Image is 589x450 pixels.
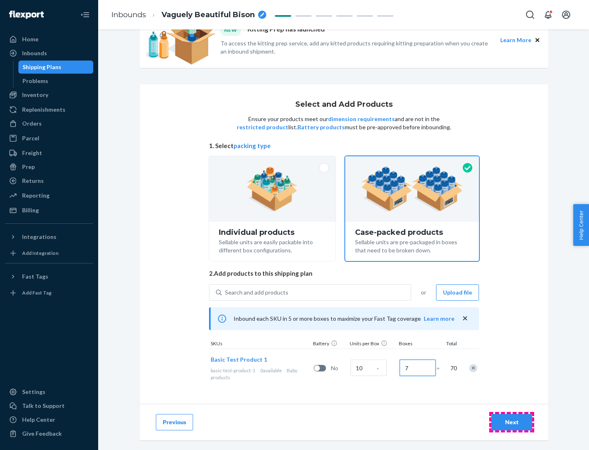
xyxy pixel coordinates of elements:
[355,236,469,254] div: Sellable units are pre-packaged in boxes that need to be broken down.
[5,399,93,412] a: Talk to Support
[18,61,94,74] a: Shipping Plans
[311,340,348,349] div: Battery
[438,340,459,349] div: Total
[22,416,55,424] div: Help Center
[469,364,477,372] div: Remove Item
[449,364,457,372] span: 70
[5,103,93,116] a: Replenishments
[209,340,311,349] div: SKUs
[211,367,255,373] span: basic-test-product-1
[5,174,93,187] a: Returns
[5,413,93,426] a: Help Center
[5,189,93,202] a: Reporting
[5,146,93,160] a: Freight
[5,160,93,173] a: Prep
[22,191,49,200] div: Reporting
[22,106,65,114] div: Replenishments
[220,39,493,56] p: To access the kitting prep service, add any kitted products requiring kitting preparation when yo...
[105,3,273,27] ol: breadcrumbs
[211,355,267,364] button: Basic Test Product 1
[22,289,52,296] div: Add Fast Tag
[540,7,556,23] button: Open notifications
[5,47,93,60] a: Inbounds
[5,270,93,283] button: Fast Tags
[558,7,574,23] button: Open account menu
[436,284,479,301] button: Upload file
[500,36,531,45] button: Learn More
[22,63,61,71] div: Shipping Plans
[18,74,94,88] a: Problems
[111,10,146,19] a: Inbounds
[209,269,479,278] span: 2. Add products to this shipping plan
[260,367,282,373] span: 0 available
[436,364,445,372] span: =
[22,206,39,214] div: Billing
[22,233,56,241] div: Integrations
[355,228,469,236] div: Case-packed products
[22,388,45,396] div: Settings
[5,286,93,299] a: Add Fast Tag
[22,430,62,438] div: Give Feedback
[400,360,436,376] input: Number of boxes
[5,230,93,243] button: Integrations
[9,11,44,19] img: Flexport logo
[361,166,463,211] img: case-pack.59cecea509d18c883b923b81aeac6d0b.png
[397,340,438,349] div: Boxes
[22,49,47,57] div: Inbounds
[247,25,325,36] p: Kitting Prep has launched
[522,7,538,23] button: Open Search Box
[234,142,271,150] button: packing type
[22,134,39,142] div: Parcel
[22,35,38,43] div: Home
[5,117,93,130] a: Orders
[237,123,288,131] button: restricted product
[491,414,532,430] button: Next
[348,340,397,349] div: Units per Box
[156,414,193,430] button: Previous
[295,101,393,109] h1: Select and Add Products
[162,10,255,20] span: Vaguely Beautiful Bison
[22,177,44,185] div: Returns
[236,115,452,131] p: Ensure your products meet our and are not in the list. must be pre-approved before inbounding.
[331,364,347,372] span: No
[220,25,241,36] div: NEW
[211,356,267,363] span: Basic Test Product 1
[22,119,42,128] div: Orders
[5,247,93,260] a: Add Integration
[5,88,93,101] a: Inventory
[22,163,35,171] div: Prep
[22,272,48,281] div: Fast Tags
[219,236,326,254] div: Sellable units are easily packable into different box configurations.
[461,314,469,323] button: close
[209,142,479,150] span: 1. Select
[5,427,93,440] button: Give Feedback
[22,250,58,256] div: Add Integration
[22,91,48,99] div: Inventory
[5,204,93,217] a: Billing
[498,418,525,426] div: Next
[77,7,93,23] button: Close Navigation
[22,77,48,85] div: Problems
[421,288,426,297] span: or
[5,33,93,46] a: Home
[351,360,387,376] input: Case Quantity
[573,204,589,246] button: Help Center
[225,288,288,297] div: Search and add products
[209,307,479,330] div: Inbound each SKU in 5 or more boxes to maximize your Fast Tag coverage
[328,115,395,123] button: dimension requirements
[297,123,345,131] button: Battery products
[22,149,42,157] div: Freight
[533,36,542,45] button: Close
[424,315,454,323] button: Learn more
[247,166,298,211] img: individual-pack.facf35554cb0f1810c75b2bd6df2d64e.png
[219,228,326,236] div: Individual products
[5,132,93,145] a: Parcel
[22,402,65,410] div: Talk to Support
[211,367,310,381] div: Baby products
[5,385,93,398] a: Settings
